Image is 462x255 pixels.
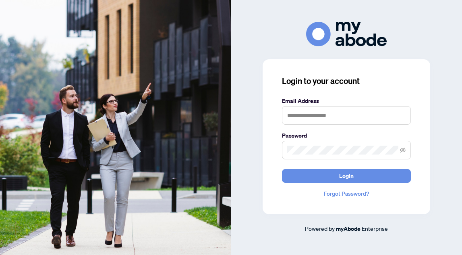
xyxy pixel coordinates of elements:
span: Enterprise [362,225,388,232]
span: eye-invisible [400,147,406,153]
span: Powered by [305,225,335,232]
label: Email Address [282,96,411,105]
a: Forgot Password? [282,189,411,198]
span: Login [339,169,354,182]
img: ma-logo [306,22,387,46]
h3: Login to your account [282,75,411,87]
button: Login [282,169,411,183]
label: Password [282,131,411,140]
a: myAbode [336,224,360,233]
